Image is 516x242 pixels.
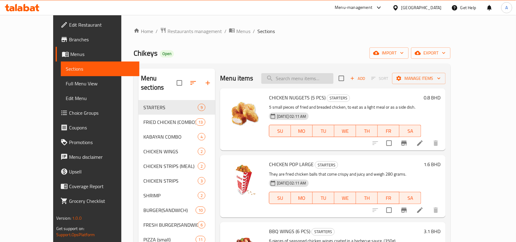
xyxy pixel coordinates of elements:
[143,192,198,199] span: SHRIMP
[397,136,411,151] button: Branch-specific-item
[70,50,135,58] span: Menus
[198,104,205,111] div: items
[143,221,198,229] span: FRESH BURGER(SANDWICH)
[143,162,198,170] span: CHICKEN STRIPS (MEAL)
[378,192,400,204] button: FR
[397,75,441,82] span: Manage items
[380,194,397,203] span: FR
[429,203,443,218] button: delete
[400,125,421,137] button: SA
[402,194,419,203] span: SA
[311,228,335,236] div: STARTERS
[138,203,215,218] div: BURGER(SANDWICH)10
[392,73,446,84] button: Manage items
[416,140,424,147] a: Edit menu item
[138,188,215,203] div: SHRIMP2
[143,177,198,184] span: CHICKEN STRIPS
[370,47,409,59] button: import
[269,192,291,204] button: SU
[293,127,310,136] span: MO
[143,207,196,214] span: BURGER(SANDWICH)
[327,95,350,102] div: STARTERS
[72,214,82,222] span: 1.0.0
[272,194,289,203] span: SU
[56,47,139,61] a: Menus
[269,125,291,137] button: SU
[401,4,442,11] div: [GEOGRAPHIC_DATA]
[411,47,451,59] button: export
[220,74,253,83] h2: Menu items
[56,135,139,150] a: Promotions
[424,227,441,236] h6: 3.1 BHD
[168,28,222,35] span: Restaurants management
[56,194,139,208] a: Grocery Checklist
[383,204,396,217] span: Select to update
[156,28,158,35] li: /
[138,159,215,173] div: CHICKEN STRIPS (MEAL)2
[160,51,174,56] span: Open
[138,100,215,115] div: STARTERS9
[236,28,250,35] span: Menus
[397,203,411,218] button: Branch-specific-item
[293,194,310,203] span: MO
[138,129,215,144] div: KABAYAN COMBO4
[143,133,198,140] div: KABAYAN COMBO
[138,173,215,188] div: CHICKEN STRIPS3
[374,49,404,57] span: import
[229,27,250,35] a: Menus
[380,127,397,136] span: FR
[198,193,205,199] span: 2
[173,76,186,89] span: Select all sections
[335,72,348,85] span: Select section
[198,134,205,140] span: 4
[506,4,508,11] span: A
[269,93,326,102] span: CHICKEN NUGGETS (5 PCS)
[402,127,419,136] span: SA
[69,183,135,190] span: Coverage Report
[56,214,71,222] span: Version:
[198,105,205,110] span: 9
[56,179,139,194] a: Coverage Report
[269,103,421,111] p: 5 small pieces of fried and breaded chicken, to eat as a light meal or as a side dish.
[224,28,227,35] li: /
[201,76,215,90] button: Add section
[327,95,350,102] span: STARTERS
[424,93,441,102] h6: 0.8 BHD
[198,221,205,229] div: items
[196,207,205,213] span: 10
[315,194,332,203] span: TU
[56,164,139,179] a: Upsell
[269,170,421,178] p: They are fried chicken balls that come crispy and juicy and weigh 280 grams.
[69,124,135,131] span: Coupons
[56,231,95,239] a: Support.OpsPlatform
[143,118,196,126] div: FRIED CHICKEN (COMBO)
[196,118,205,126] div: items
[186,76,201,90] span: Sort sections
[334,192,356,204] button: WE
[69,168,135,175] span: Upsell
[225,160,264,199] img: CHICKEN POP LARGE
[56,225,84,233] span: Get support on:
[69,21,135,28] span: Edit Restaurant
[61,91,139,106] a: Edit Menu
[69,153,135,161] span: Menu disclaimer
[359,127,375,136] span: TH
[275,180,308,186] span: [DATE] 02:11 AM
[143,104,198,111] div: STARTERS
[416,207,424,214] a: Edit menu item
[134,46,157,60] span: Chikeys
[134,28,153,35] a: Home
[66,65,135,73] span: Sections
[269,160,314,169] span: CHICKEN POP LARGE
[138,218,215,232] div: FRESH BURGER(SANDWICH)6
[315,161,338,169] div: STARTERS
[312,228,334,235] span: STARTERS
[138,115,215,129] div: FRIED CHICKEN (COMBO)13
[275,114,308,119] span: [DATE] 02:11 AM
[257,28,275,35] span: Sections
[356,192,378,204] button: TH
